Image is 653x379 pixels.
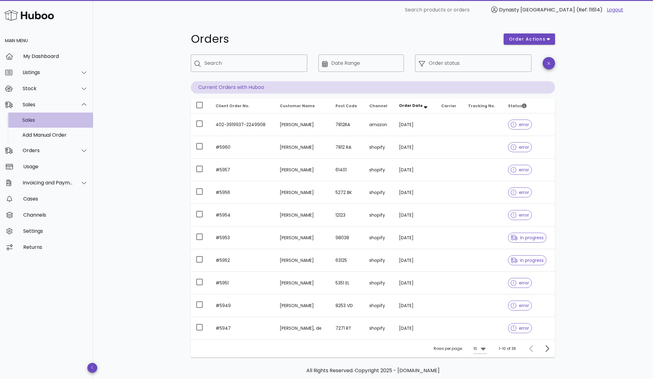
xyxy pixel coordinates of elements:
[275,99,331,113] th: Customer Name
[434,340,487,358] div: Rows per page:
[22,117,88,123] div: Sales
[211,227,275,249] td: #5953
[191,33,496,45] h1: Orders
[399,103,423,108] span: Order Date
[364,113,394,136] td: amazon
[23,148,73,153] div: Orders
[211,181,275,204] td: #5956
[211,113,275,136] td: 402-3919937-2249908
[211,317,275,339] td: #5947
[394,159,436,181] td: [DATE]
[504,33,555,45] button: order actions
[511,326,529,330] span: error
[331,181,364,204] td: 5272 BK
[441,103,456,108] span: Carrier
[275,136,331,159] td: [PERSON_NAME]
[394,272,436,294] td: [DATE]
[331,136,364,159] td: 7812 RA
[394,249,436,272] td: [DATE]
[23,164,88,170] div: Usage
[4,9,54,22] img: Huboo Logo
[211,204,275,227] td: #5954
[364,294,394,317] td: shopify
[275,181,331,204] td: [PERSON_NAME]
[511,122,529,127] span: error
[275,294,331,317] td: [PERSON_NAME]
[331,204,364,227] td: 12123
[216,103,250,108] span: Client Order No.
[511,145,529,149] span: error
[364,99,394,113] th: Channel
[468,103,495,108] span: Tracking No.
[22,132,88,138] div: Add Manual Order
[473,344,487,354] div: 10Rows per page:
[364,317,394,339] td: shopify
[23,69,73,75] div: Listings
[463,99,503,113] th: Tracking No.
[394,294,436,317] td: [DATE]
[331,249,364,272] td: 63125
[499,346,516,351] div: 1-10 of 36
[394,204,436,227] td: [DATE]
[331,317,364,339] td: 7271 RT
[511,258,544,262] span: in progress
[211,136,275,159] td: #5960
[280,103,315,108] span: Customer Name
[191,81,555,94] p: Current Orders with Huboo
[211,249,275,272] td: #5952
[331,99,364,113] th: Post Code
[23,86,73,91] div: Stock
[508,103,527,108] span: Status
[394,113,436,136] td: [DATE]
[211,159,275,181] td: #5957
[576,6,603,13] span: (Ref: 11614)
[275,249,331,272] td: [PERSON_NAME]
[196,367,550,374] p: All Rights Reserved. Copyright 2025 - [DOMAIN_NAME]
[364,181,394,204] td: shopify
[275,272,331,294] td: [PERSON_NAME]
[331,159,364,181] td: 61401
[23,180,73,186] div: Invoicing and Payments
[331,113,364,136] td: 7812RA
[511,303,529,308] span: error
[499,6,575,13] span: Dynasty [GEOGRAPHIC_DATA]
[364,227,394,249] td: shopify
[394,227,436,249] td: [DATE]
[23,53,88,59] div: My Dashboard
[364,136,394,159] td: shopify
[275,159,331,181] td: [PERSON_NAME]
[364,159,394,181] td: shopify
[275,204,331,227] td: [PERSON_NAME]
[275,317,331,339] td: [PERSON_NAME], de
[509,36,546,42] span: order actions
[473,346,477,351] div: 10
[541,343,553,354] button: Next page
[211,272,275,294] td: #5951
[331,294,364,317] td: 8253 VD
[364,272,394,294] td: shopify
[607,6,623,14] a: Logout
[211,99,275,113] th: Client Order No.
[331,227,364,249] td: 98038
[394,181,436,204] td: [DATE]
[275,227,331,249] td: [PERSON_NAME]
[503,99,555,113] th: Status
[511,281,529,285] span: error
[211,294,275,317] td: #5949
[394,317,436,339] td: [DATE]
[394,99,436,113] th: Order Date: Sorted descending. Activate to remove sorting.
[436,99,463,113] th: Carrier
[23,212,88,218] div: Channels
[364,249,394,272] td: shopify
[335,103,357,108] span: Post Code
[511,236,544,240] span: in progress
[511,168,529,172] span: error
[23,244,88,250] div: Returns
[511,213,529,217] span: error
[394,136,436,159] td: [DATE]
[23,102,73,108] div: Sales
[275,113,331,136] td: [PERSON_NAME]
[331,272,364,294] td: 5351 EL
[23,228,88,234] div: Settings
[23,196,88,202] div: Cases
